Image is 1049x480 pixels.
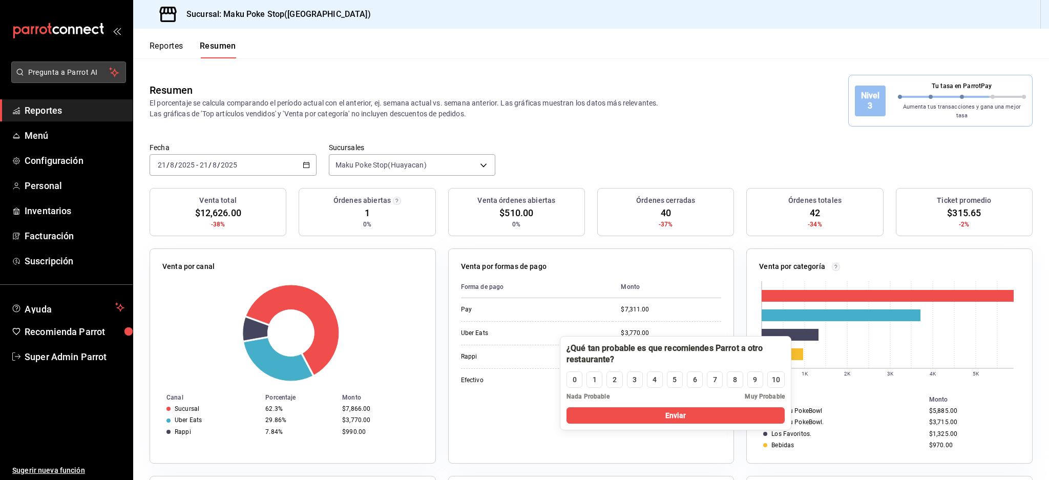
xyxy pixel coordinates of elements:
[647,371,663,388] button: 4
[606,371,622,388] button: 2
[461,261,547,272] p: Venta por formas de pago
[208,161,212,169] span: /
[713,374,717,385] div: 7
[747,371,763,388] button: 9
[150,41,236,58] div: navigation tabs
[567,407,785,424] button: Enviar
[200,41,236,58] button: Resumen
[810,206,820,220] span: 42
[166,161,170,169] span: /
[633,374,637,385] div: 3
[636,195,695,206] h3: Órdenes cerradas
[925,394,1032,405] th: Monto
[178,161,195,169] input: ----
[150,144,317,151] label: Fecha
[265,405,334,412] div: 62.3%
[162,261,215,272] p: Venta por canal
[898,81,1026,91] p: Tu tasa en ParrotPay
[157,161,166,169] input: --
[747,394,925,405] th: Categoría
[265,428,334,435] div: 7.84%
[759,261,825,272] p: Venta por categoría
[707,371,723,388] button: 7
[25,179,124,193] span: Personal
[211,220,225,229] span: -38%
[627,371,643,388] button: 3
[365,206,370,220] span: 1
[25,129,124,142] span: Menú
[220,161,238,169] input: ----
[745,392,785,401] span: Muy Probable
[771,430,811,437] div: Los Favoritos.
[802,371,808,377] text: 1K
[150,392,261,403] th: Canal
[929,442,1016,449] div: $970.00
[947,206,981,220] span: $315.65
[808,220,822,229] span: -34%
[25,103,124,117] span: Reportes
[771,419,824,426] div: Crea Tu PokeBowl.
[621,305,721,314] div: $7,311.00
[573,374,577,385] div: 0
[733,374,737,385] div: 8
[621,329,721,338] div: $3,770.00
[175,405,199,412] div: Sucursal
[461,329,563,338] div: Uber Eats
[217,161,220,169] span: /
[25,204,124,218] span: Inventarios
[461,276,613,298] th: Forma de pago
[25,301,111,314] span: Ayuda
[665,410,686,421] span: Enviar
[195,206,241,220] span: $12,626.00
[687,371,703,388] button: 6
[338,392,435,403] th: Monto
[959,220,969,229] span: -2%
[567,392,610,401] span: Nada Probable
[653,374,657,385] div: 4
[25,254,124,268] span: Suscripción
[175,428,191,435] div: Rappi
[11,61,126,83] button: Pregunta a Parrot AI
[150,98,665,118] p: El porcentaje se calcula comparando el período actual con el anterior, ej. semana actual vs. sema...
[265,416,334,424] div: 29.86%
[667,371,683,388] button: 5
[855,86,886,116] div: Nivel 3
[199,161,208,169] input: --
[929,407,1016,414] div: $5,885.00
[461,376,563,385] div: Efectivo
[12,465,124,476] span: Sugerir nueva función
[512,220,520,229] span: 0%
[113,27,121,35] button: open_drawer_menu
[613,276,721,298] th: Monto
[175,416,202,424] div: Uber Eats
[170,161,175,169] input: --
[844,371,851,377] text: 2K
[937,195,991,206] h3: Ticket promedio
[973,371,979,377] text: 5K
[150,41,183,58] button: Reportes
[659,220,673,229] span: -37%
[567,371,582,388] button: 0
[771,407,822,414] div: Crea Tu PokeBowl
[363,220,371,229] span: 0%
[753,374,757,385] div: 9
[150,82,193,98] div: Resumen
[7,74,126,85] a: Pregunta a Parrot AI
[887,371,894,377] text: 3K
[771,442,794,449] div: Bebidas
[461,352,563,361] div: Rappi
[333,195,391,206] h3: Órdenes abiertas
[342,428,418,435] div: $990.00
[461,305,563,314] div: Pay
[335,160,427,170] span: Maku Poke Stop(Huayacan)
[929,430,1016,437] div: $1,325.00
[261,392,338,403] th: Porcentaje
[175,161,178,169] span: /
[25,325,124,339] span: Recomienda Parrot
[693,374,697,385] div: 6
[212,161,217,169] input: --
[342,416,418,424] div: $3,770.00
[25,154,124,168] span: Configuración
[661,206,671,220] span: 40
[788,195,842,206] h3: Órdenes totales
